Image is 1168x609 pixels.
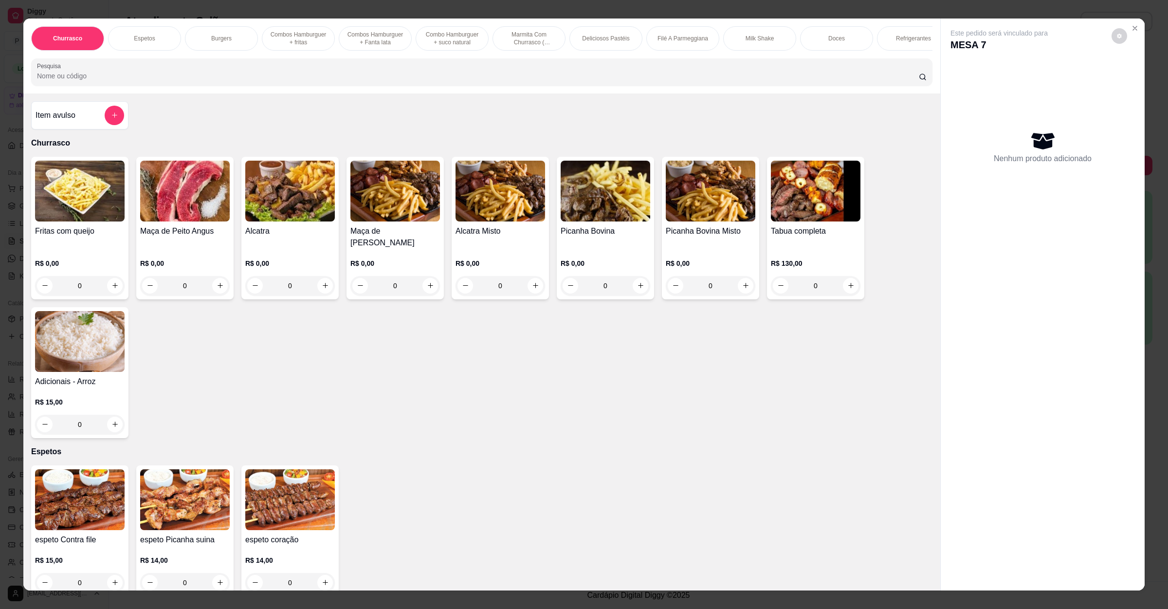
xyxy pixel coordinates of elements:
[950,38,1048,52] p: MESA 7
[53,35,82,42] p: Churrasco
[35,534,125,546] h4: espeto Contra file
[107,417,123,432] button: increase-product-quantity
[1127,20,1143,36] button: Close
[317,575,333,591] button: increase-product-quantity
[350,258,440,268] p: R$ 0,00
[35,161,125,221] img: product-image
[1112,28,1127,44] button: decrease-product-quantity
[37,62,64,70] label: Pesquisa
[456,225,545,237] h4: Alcatra Misto
[212,575,228,591] button: increase-product-quantity
[896,35,931,42] p: Refrigerantes
[245,469,335,530] img: product-image
[350,225,440,249] h4: Maça de [PERSON_NAME]
[501,31,557,46] p: Marmita Com Churrasco ( Novidade )
[140,258,230,268] p: R$ 0,00
[245,258,335,268] p: R$ 0,00
[142,575,158,591] button: decrease-product-quantity
[666,225,755,237] h4: Picanha Bovina Misto
[245,225,335,237] h4: Alcatra
[35,469,125,530] img: product-image
[746,35,774,42] p: Milk Shake
[36,110,75,121] h4: Item avulso
[666,258,755,268] p: R$ 0,00
[247,575,263,591] button: decrease-product-quantity
[140,161,230,221] img: product-image
[456,258,545,268] p: R$ 0,00
[37,417,53,432] button: decrease-product-quantity
[950,28,1048,38] p: Este pedido será vinculado para
[561,258,650,268] p: R$ 0,00
[994,153,1092,165] p: Nenhum produto adicionado
[582,35,629,42] p: Deliciosos Pastéis
[35,397,125,407] p: R$ 15,00
[35,225,125,237] h4: Fritas com queijo
[211,35,232,42] p: Burgers
[561,161,650,221] img: product-image
[35,555,125,565] p: R$ 15,00
[140,555,230,565] p: R$ 14,00
[140,225,230,237] h4: Maça de Peito Angus
[37,575,53,591] button: decrease-product-quantity
[107,575,123,591] button: increase-product-quantity
[140,534,230,546] h4: espeto Picanha suina
[424,31,480,46] p: Combo Hamburguer + suco natural
[666,161,755,221] img: product-image
[771,225,860,237] h4: Tabua completa
[245,555,335,565] p: R$ 14,00
[35,311,125,372] img: product-image
[31,137,932,149] p: Churrasco
[35,376,125,388] h4: Adicionais - Arroz
[35,258,125,268] p: R$ 0,00
[350,161,440,221] img: product-image
[37,71,919,81] input: Pesquisa
[347,31,403,46] p: Combos Hamburguer + Fanta lata
[245,534,335,546] h4: espeto coração
[771,161,860,221] img: product-image
[771,258,860,268] p: R$ 130,00
[31,446,932,458] p: Espetos
[828,35,845,42] p: Doces
[105,106,124,125] button: add-separate-item
[270,31,327,46] p: Combos Hamburguer + fritas
[245,161,335,221] img: product-image
[561,225,650,237] h4: Picanha Bovina
[657,35,708,42] p: Filé A Parmeggiana
[456,161,545,221] img: product-image
[134,35,155,42] p: Espetos
[140,469,230,530] img: product-image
